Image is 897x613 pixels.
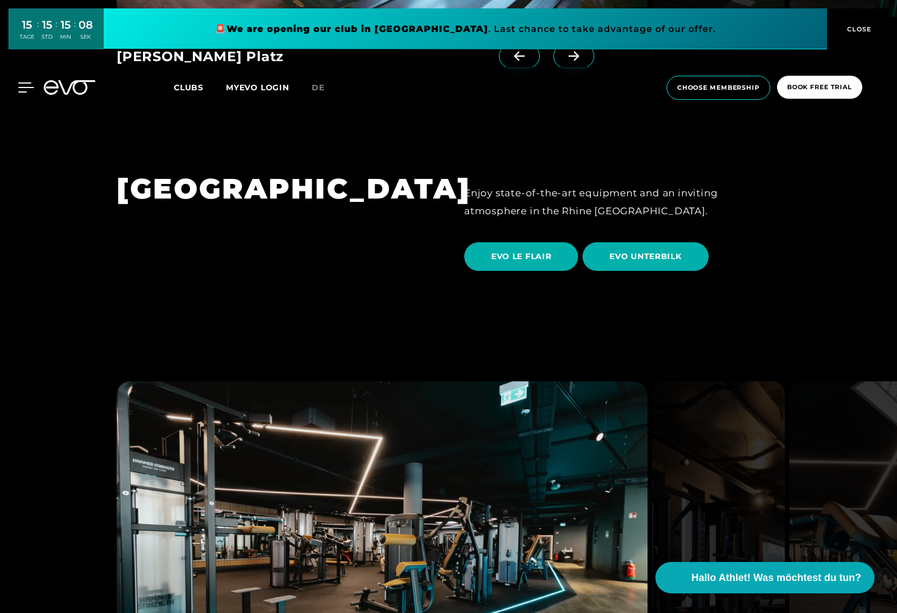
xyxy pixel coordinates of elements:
button: Hallo Athlet! Was möchtest du tun? [655,562,875,593]
a: Clubs [174,82,226,93]
span: de [312,82,325,93]
a: EVO LE FLAIR [464,234,582,279]
div: : [56,18,57,48]
span: choose membership [677,83,760,93]
div: 08 [78,17,93,33]
div: : [37,18,39,48]
div: TAGE [20,33,34,41]
button: CLOSE [827,8,889,49]
div: SEK [78,33,93,41]
a: book free trial [774,76,866,100]
div: STD [41,33,53,41]
span: CLOSE [844,24,872,34]
a: MYEVO LOGIN [226,82,289,93]
span: EVO UNTERBILK [609,251,681,262]
span: Hallo Athlet! Was möchtest du tun? [691,570,861,586]
a: choose membership [663,76,774,100]
span: Clubs [174,82,204,93]
div: 15 [20,17,34,33]
span: book free trial [787,82,852,92]
div: MIN [60,33,71,41]
a: EVO UNTERBILK [582,234,713,279]
div: 15 [60,17,71,33]
div: : [74,18,76,48]
div: 15 [41,17,53,33]
h1: [GEOGRAPHIC_DATA] [117,170,433,207]
a: de [312,81,338,94]
span: EVO LE FLAIR [491,251,551,262]
div: Enjoy state-of-the-art equipment and an inviting atmosphere in the Rhine [GEOGRAPHIC_DATA]. [464,184,780,220]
